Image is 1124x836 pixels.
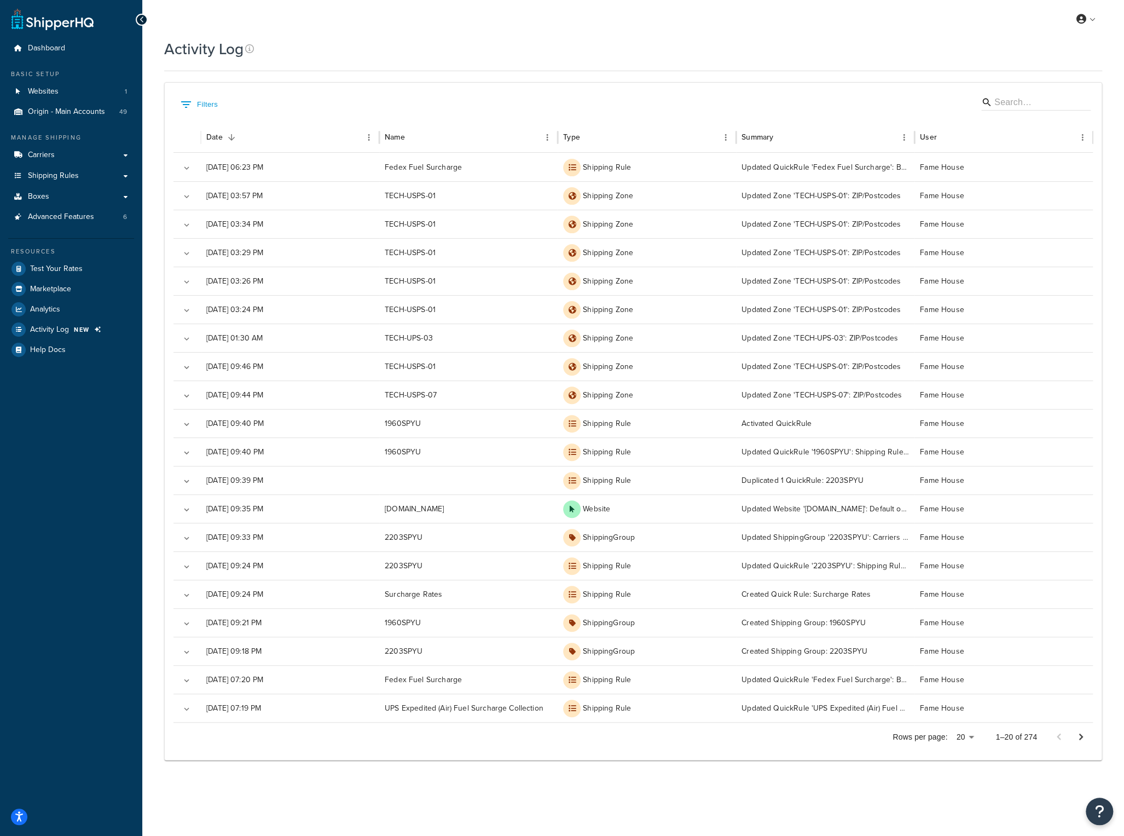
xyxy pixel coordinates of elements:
button: Expand [179,246,194,261]
li: Advanced Features [8,207,134,227]
button: Expand [179,531,194,546]
div: Fame House [914,694,1093,722]
div: Fame House [914,153,1093,181]
p: Shipping Rule [583,162,631,173]
button: Sort [581,130,596,145]
div: TECH-USPS-07 [379,380,558,409]
div: [DATE] 09:33 PM [201,523,379,551]
button: Expand [179,360,194,375]
button: Expand [179,587,194,603]
div: 1960SPYU [379,409,558,437]
a: Analytics [8,299,134,319]
p: Website [583,504,610,515]
p: Shipping Zone [583,333,633,344]
div: Updated Zone 'TECH-UPS-03': ZIP/Postcodes [736,324,914,352]
div: Duplicated 1 QuickRule: 2203SPYU [736,466,914,494]
div: [DATE] 09:39 PM [201,466,379,494]
div: Fame House [914,437,1093,466]
button: Expand [179,701,194,717]
h1: Activity Log [164,38,244,60]
div: Resources [8,247,134,256]
span: Activity Log [30,325,69,335]
div: [DATE] 03:24 PM [201,295,379,324]
div: Fame House [914,466,1093,494]
div: [DATE] 07:19 PM [201,694,379,722]
div: Fame House [914,637,1093,665]
button: Expand [179,388,194,403]
div: Created Quick Rule: Surcharge Rates [736,580,914,608]
div: Fame House [914,551,1093,580]
button: Expand [179,274,194,290]
a: ShipperHQ Home [11,8,94,30]
li: Websites [8,82,134,102]
div: Updated QuickRule 'UPS Expedited (Air) Fuel Surcharge Collection': By a Percentage [736,694,914,722]
p: Shipping Rule [583,418,631,429]
button: Expand [179,616,194,631]
span: Test Your Rates [30,264,83,274]
a: Boxes [8,187,134,207]
a: Test Your Rates [8,259,134,279]
div: UPS Expedited (Air) Fuel Surcharge Collection [379,694,558,722]
a: Carriers [8,145,134,165]
p: Shipping Zone [583,276,633,287]
p: ShippingGroup [583,646,635,657]
div: Search [981,94,1091,113]
div: Updated Zone 'TECH-USPS-07': ZIP/Postcodes [736,380,914,409]
div: Fame House [914,409,1093,437]
p: Shipping Rule [583,561,631,572]
div: 1960SPYU [379,608,558,637]
button: Sort [406,130,421,145]
div: 2203SPYU [379,637,558,665]
div: Updated Zone 'TECH-USPS-01': ZIP/Postcodes [736,181,914,210]
div: Fame House [914,238,1093,267]
div: TECH-USPS-01 [379,181,558,210]
button: Open Resource Center [1086,798,1113,825]
span: Dashboard [28,44,65,53]
div: User [920,131,937,143]
p: Shipping Zone [583,390,633,401]
div: [DATE] 03:57 PM [201,181,379,210]
span: Boxes [28,192,49,201]
a: Help Docs [8,340,134,360]
p: Shipping Zone [583,247,633,258]
p: Rows per page: [893,731,947,742]
div: Date [206,131,223,143]
div: [DATE] 09:40 PM [201,437,379,466]
p: ShippingGroup [583,618,635,629]
span: Advanced Features [28,212,94,222]
a: Dashboard [8,38,134,59]
div: Updated Website 'paige-sandbox.myshopify.com': Default origins [736,494,914,523]
button: Expand [179,559,194,574]
div: 20 [952,729,978,745]
div: [DATE] 09:35 PM [201,494,379,523]
div: [DATE] 09:40 PM [201,409,379,437]
div: Fame House [914,523,1093,551]
div: Updated Zone 'TECH-USPS-01': ZIP/Postcodes [736,210,914,238]
div: paige-sandbox.myshopify.com [379,494,558,523]
div: [DATE] 09:18 PM [201,637,379,665]
li: Activity Log [8,320,134,339]
p: Shipping Rule [583,589,631,600]
div: Fame House [914,665,1093,694]
div: Updated QuickRule 'Fedex Fuel Surcharge': By a Percentage [736,153,914,181]
div: Updated Zone 'TECH-USPS-01': ZIP/Postcodes [736,352,914,380]
button: Expand [179,303,194,318]
div: 1960SPYU [379,437,558,466]
div: Fame House [914,181,1093,210]
div: [DATE] 03:29 PM [201,238,379,267]
div: Activated QuickRule [736,409,914,437]
span: 6 [123,212,127,222]
button: Menu [896,130,912,145]
div: Fedex Fuel Surcharge [379,665,558,694]
div: Type [563,131,580,143]
button: Expand [179,417,194,432]
div: Updated Zone 'TECH-USPS-01': ZIP/Postcodes [736,238,914,267]
p: Shipping Rule [583,475,631,486]
li: Origins [8,102,134,122]
a: Origin - Main Accounts 49 [8,102,134,122]
div: Fame House [914,267,1093,295]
